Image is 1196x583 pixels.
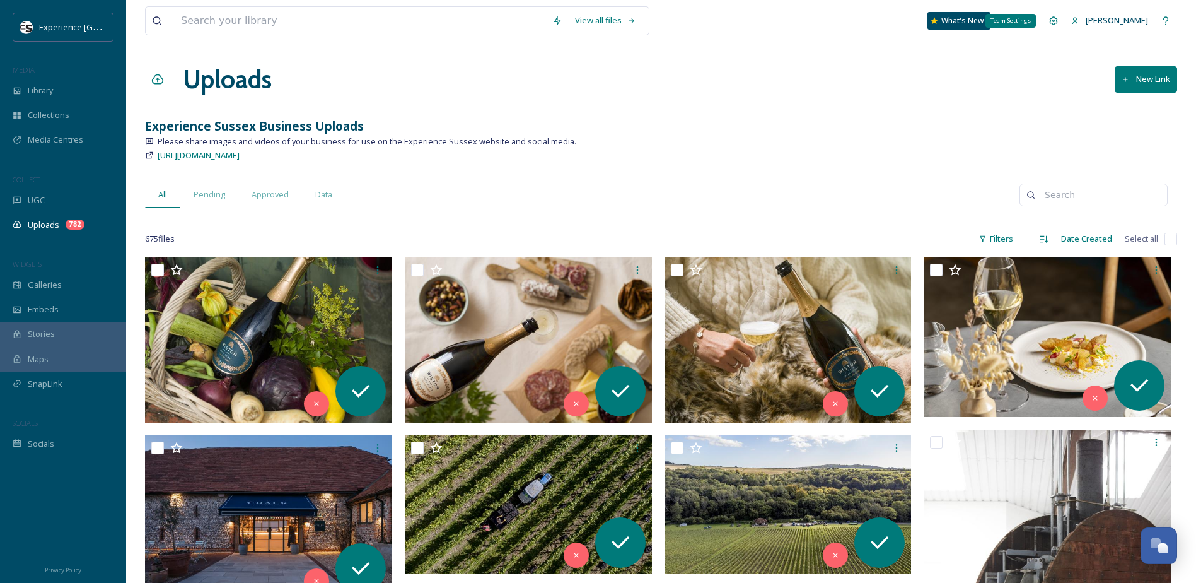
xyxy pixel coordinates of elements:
[1086,15,1148,26] span: [PERSON_NAME]
[665,435,912,575] img: ext_1759140677.295883_josie@wistonestate.co.uk-Wiston_Harvest_10_22-53_ Credit Jo Hunt.jpg
[45,562,81,577] a: Privacy Policy
[1055,227,1118,251] div: Date Created
[13,259,42,269] span: WIDGETS
[28,353,49,365] span: Maps
[158,136,576,148] span: Please share images and videos of your business for use on the Experience Sussex website and soci...
[158,150,240,161] span: [URL][DOMAIN_NAME]
[13,175,40,184] span: COLLECT
[924,257,1171,417] img: ext_1759140678.184117_josie@wistonestate.co.uk-Wiston_Chalk_Photo_Shoot_12_23-7.jpg
[252,189,289,201] span: Approved
[28,194,45,206] span: UGC
[13,65,35,74] span: MEDIA
[1125,233,1158,245] span: Select all
[20,21,33,33] img: WSCC%20ES%20Socials%20Icon%20-%20Secondary%20-%20Black.jpg
[183,61,272,98] a: Uploads
[315,189,332,201] span: Data
[569,8,642,33] a: View all files
[28,134,83,146] span: Media Centres
[1065,8,1154,33] a: [PERSON_NAME]
[28,279,62,291] span: Galleries
[28,109,69,121] span: Collections
[1038,182,1161,208] input: Search
[145,257,392,423] img: ext_1759140685.883532_josie@wistonestate.co.uk-Wiston_Summer_Shoot_07_24-135.jpg
[972,227,1019,251] div: Filters
[45,566,81,574] span: Privacy Policy
[985,14,1036,28] div: Team Settings
[28,438,54,450] span: Socials
[66,220,84,230] div: 782
[175,7,546,35] input: Search your library
[1115,66,1177,92] button: New Link
[158,189,167,201] span: All
[28,303,59,315] span: Embeds
[405,257,652,423] img: ext_1759140684.955914_josie@wistonestate.co.uk-Wiston_Summer_Shoot_07_24-113.jpg
[405,435,652,575] img: ext_1759140677.838001_josie@wistonestate.co.uk-Wiston_Harvest_10_22-30. Wiston Estate Harvest_Cre...
[28,85,53,97] span: Library
[28,328,55,340] span: Stories
[927,12,990,30] a: What's New
[1141,527,1177,564] button: Open Chat
[39,21,164,33] span: Experience [GEOGRAPHIC_DATA]
[665,257,912,423] img: ext_1759140684.010509_josie@wistonestate.co.uk-Wiston_Autumn_Shoot_22_10_24-61.jpg
[145,233,175,245] span: 675 file s
[158,148,240,163] a: [URL][DOMAIN_NAME]
[28,378,62,390] span: SnapLink
[194,189,225,201] span: Pending
[145,117,364,134] strong: Experience Sussex Business Uploads
[13,418,38,428] span: SOCIALS
[28,219,59,231] span: Uploads
[1042,9,1065,32] a: Team Settings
